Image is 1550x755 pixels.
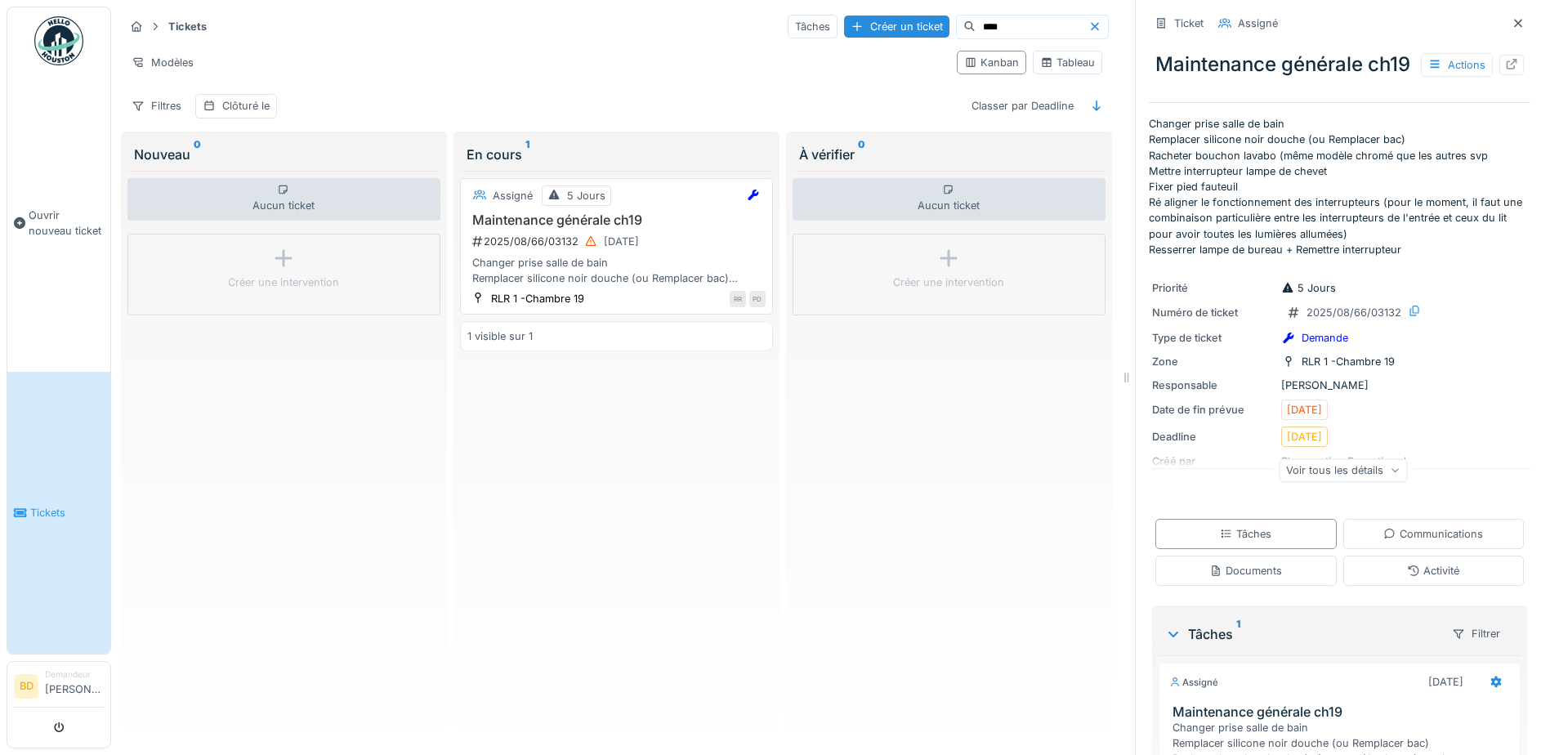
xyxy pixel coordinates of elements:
div: Actions [1421,53,1493,77]
sup: 1 [1236,624,1240,644]
div: Activité [1407,563,1459,579]
div: Tâches [788,15,838,38]
span: Tickets [30,505,104,520]
div: [DATE] [1287,429,1322,445]
div: Responsable [1152,377,1275,393]
div: RR [730,291,746,307]
div: Créer une intervention [228,275,339,290]
p: Changer prise salle de bain Remplacer silicone noir douche (ou Remplacer bac) Racheter bouchon la... [1149,116,1530,257]
div: RLR 1 -Chambre 19 [1302,354,1395,369]
div: Créer un ticket [844,16,949,38]
div: Communications [1383,526,1483,542]
strong: Tickets [162,19,213,34]
div: [DATE] [1428,674,1463,690]
sup: 0 [194,145,201,164]
div: Kanban [964,55,1019,70]
div: Zone [1152,354,1275,369]
div: Clôturé le [222,98,270,114]
div: Demande [1302,330,1348,346]
a: Ouvrir nouveau ticket [7,74,110,372]
div: Voir tous les détails [1279,458,1407,482]
div: 1 visible sur 1 [467,328,533,344]
div: Priorité [1152,280,1275,296]
div: Numéro de ticket [1152,305,1275,320]
div: En cours [467,145,766,164]
div: À vérifier [799,145,1099,164]
sup: 1 [525,145,529,164]
div: Tableau [1040,55,1095,70]
div: Filtrer [1445,622,1508,646]
div: [PERSON_NAME] [1152,377,1527,393]
div: Modèles [124,51,201,74]
div: Tâches [1165,624,1438,644]
div: [DATE] [604,234,639,249]
a: Tickets [7,372,110,654]
div: [DATE] [1287,402,1322,418]
div: Date de fin prévue [1152,402,1275,418]
h3: Maintenance générale ch19 [1173,704,1513,720]
div: Type de ticket [1152,330,1275,346]
div: Demandeur [45,668,104,681]
div: Aucun ticket [127,178,440,221]
div: 5 Jours [1281,280,1336,296]
sup: 0 [858,145,865,164]
div: Changer prise salle de bain Remplacer silicone noir douche (ou Remplacer bac) Racheter bouchon la... [467,255,766,286]
div: Assigné [493,188,533,203]
div: Filtres [124,94,189,118]
div: Ticket [1174,16,1204,31]
div: Assigné [1238,16,1278,31]
div: 2025/08/66/03132 [1307,305,1401,320]
div: PD [749,291,766,307]
div: Aucun ticket [793,178,1106,221]
div: 2025/08/66/03132 [471,231,766,252]
img: Badge_color-CXgf-gQk.svg [34,16,83,65]
div: RLR 1 -Chambre 19 [491,291,584,306]
a: BD Demandeur[PERSON_NAME] [14,668,104,708]
div: Classer par Deadline [964,94,1081,118]
div: Maintenance générale ch19 [1149,43,1530,86]
div: Nouveau [134,145,434,164]
span: Ouvrir nouveau ticket [29,208,104,239]
div: Tâches [1220,526,1271,542]
div: Deadline [1152,429,1275,445]
li: BD [14,674,38,699]
div: Créer une intervention [893,275,1004,290]
div: 5 Jours [567,188,605,203]
h3: Maintenance générale ch19 [467,212,766,228]
li: [PERSON_NAME] [45,668,104,704]
div: Assigné [1169,676,1218,690]
div: Documents [1209,563,1282,579]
